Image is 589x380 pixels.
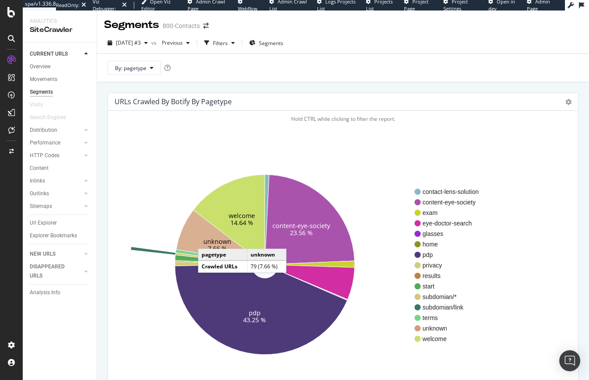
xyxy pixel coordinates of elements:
[246,36,287,50] button: Segments
[201,36,238,50] button: Filters
[422,198,478,207] span: content-eye-society
[30,62,91,71] a: Overview
[247,249,286,260] td: unknown
[422,313,478,322] span: terms
[422,240,478,249] span: home
[116,39,141,46] span: 2025 Aug. 15th #3
[30,189,82,198] a: Outlinks
[422,282,478,291] span: start
[259,39,283,47] span: Segments
[422,334,478,343] span: welcome
[229,211,255,220] text: welcome
[203,23,209,29] div: arrow-right-arrow-left
[30,164,49,173] div: Content
[291,115,395,123] span: Hold CTRL while clicking to filter the report.
[422,303,478,312] span: subdomian/link
[30,88,53,97] div: Segments
[163,21,200,30] div: 800-Contacts
[56,2,80,9] div: ReadOnly:
[158,39,183,46] span: Previous
[115,64,146,72] span: By: pagetype
[30,176,45,186] div: Inlinks
[30,62,51,71] div: Overview
[108,61,161,75] button: By: pagetype
[249,309,261,317] text: pdp
[422,261,478,270] span: privacy
[30,113,75,122] a: Search Engines
[30,151,59,160] div: HTTP Codes
[30,262,74,281] div: DISAPPEARED URLS
[422,229,478,238] span: glasses
[30,176,82,186] a: Inlinks
[422,271,478,280] span: results
[30,113,66,122] div: Search Engines
[30,75,91,84] a: Movements
[30,231,77,240] div: Explorer Bookmarks
[422,187,478,196] span: contact-lens-solution
[243,316,266,324] text: 43.25 %
[30,164,91,173] a: Content
[30,126,57,135] div: Distribution
[203,237,231,246] text: unknown
[30,189,49,198] div: Outlinks
[30,250,56,259] div: NEW URLS
[565,99,572,105] i: Options
[422,208,478,217] span: exam
[30,75,57,84] div: Movements
[30,49,82,59] a: CURRENT URLS
[290,229,313,237] text: 23.56 %
[30,138,60,148] div: Performance
[104,18,159,32] div: Segments
[208,244,227,253] text: 7.66 %
[30,262,82,281] a: DISAPPEARED URLS
[422,292,478,301] span: subdomian/*
[30,202,82,211] a: Sitemaps
[30,88,91,97] a: Segments
[30,151,82,160] a: HTTP Codes
[30,218,57,228] div: Url Explorer
[30,100,43,109] div: Visits
[158,36,193,50] button: Previous
[30,231,91,240] a: Explorer Bookmarks
[422,324,478,333] span: unknown
[559,350,580,371] div: Open Intercom Messenger
[199,249,247,260] td: pagetype
[30,25,90,35] div: SiteCrawler
[199,260,247,272] td: Crawled URLs
[247,260,286,272] td: 79 (7.66 %)
[30,218,91,228] a: Url Explorer
[30,126,82,135] a: Distribution
[273,222,331,230] text: content-eye-society
[151,39,158,46] span: vs
[30,202,52,211] div: Sitemaps
[30,288,91,297] a: Analysis Info
[30,138,82,148] a: Performance
[30,18,90,25] div: Analytics
[104,36,151,50] button: [DATE] #3
[238,5,258,12] span: Webflow
[30,100,52,109] a: Visits
[422,250,478,259] span: pdp
[422,219,478,228] span: eye-doctor-search
[230,218,253,227] text: 14.64 %
[30,49,68,59] div: CURRENT URLS
[213,39,228,47] div: Filters
[115,96,232,108] h4: URLs Crawled By Botify By pagetype
[30,250,82,259] a: NEW URLS
[30,288,60,297] div: Analysis Info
